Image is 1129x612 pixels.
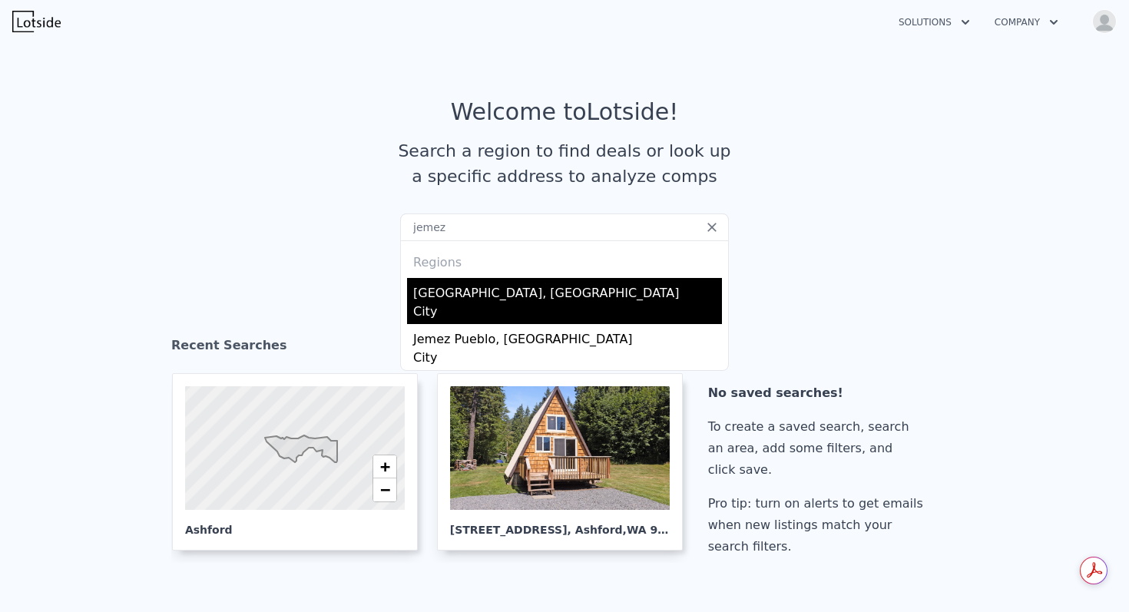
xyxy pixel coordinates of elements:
a: Ashford [172,373,430,551]
div: Regions [407,241,722,278]
span: − [380,480,390,499]
div: Search a region to find deals or look up a specific address to analyze comps [392,138,737,189]
div: No saved searches! [708,382,929,404]
div: [GEOGRAPHIC_DATA], [GEOGRAPHIC_DATA] [413,278,722,303]
div: Welcome to Lotside ! [451,98,679,126]
div: To create a saved search, search an area, add some filters, and click save. [708,416,929,481]
span: + [380,457,390,476]
a: [STREET_ADDRESS], Ashford,WA 98304 [437,373,695,551]
input: Search an address or region... [400,213,729,241]
img: Lotside [12,11,61,32]
span: , WA 98304 [623,524,688,536]
div: [STREET_ADDRESS] , Ashford [450,510,670,538]
div: Jemez Pueblo, [GEOGRAPHIC_DATA] [413,324,722,349]
a: Zoom in [373,455,396,478]
a: Zoom out [373,478,396,501]
div: Ashford [185,510,405,538]
div: City [413,303,722,324]
img: avatar [1092,9,1117,34]
div: City [413,349,722,370]
div: Recent Searches [171,324,958,373]
button: Solutions [886,8,982,36]
button: Company [982,8,1071,36]
div: Pro tip: turn on alerts to get emails when new listings match your search filters. [708,493,929,557]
